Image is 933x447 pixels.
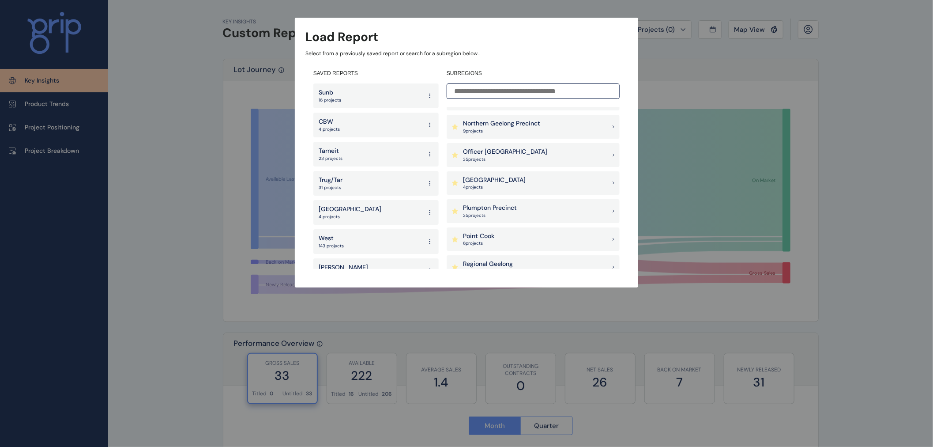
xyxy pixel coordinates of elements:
p: 35 project s [463,156,547,163]
p: 35 project s [463,212,517,219]
p: 23 projects [319,155,342,162]
p: 4 projects [319,214,381,220]
p: Officer [GEOGRAPHIC_DATA] [463,148,547,156]
p: 18 project s [463,269,513,275]
p: [PERSON_NAME] [319,263,368,272]
h4: SUBREGIONS [447,70,620,77]
p: Northern Geelong Precinct [463,119,540,128]
p: Tarneit [319,147,342,155]
p: Regional Geelong [463,260,513,269]
p: [GEOGRAPHIC_DATA] [319,205,381,214]
p: 16 projects [319,97,341,103]
p: 143 projects [319,243,344,249]
h4: SAVED REPORTS [313,70,439,77]
p: Select from a previously saved report or search for a subregion below... [305,50,628,57]
p: [GEOGRAPHIC_DATA] [463,176,526,185]
p: Point Cook [463,232,494,241]
p: 9 project s [463,128,540,134]
p: CBW [319,117,340,126]
p: 4 projects [319,126,340,133]
p: West [319,234,344,243]
p: 6 project s [463,240,494,246]
h3: Load Report [305,28,378,45]
p: Plumpton Precinct [463,204,517,212]
p: Trug/Tar [319,176,342,185]
p: 4 project s [463,184,526,190]
p: Sunb [319,88,341,97]
p: 31 projects [319,185,342,191]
